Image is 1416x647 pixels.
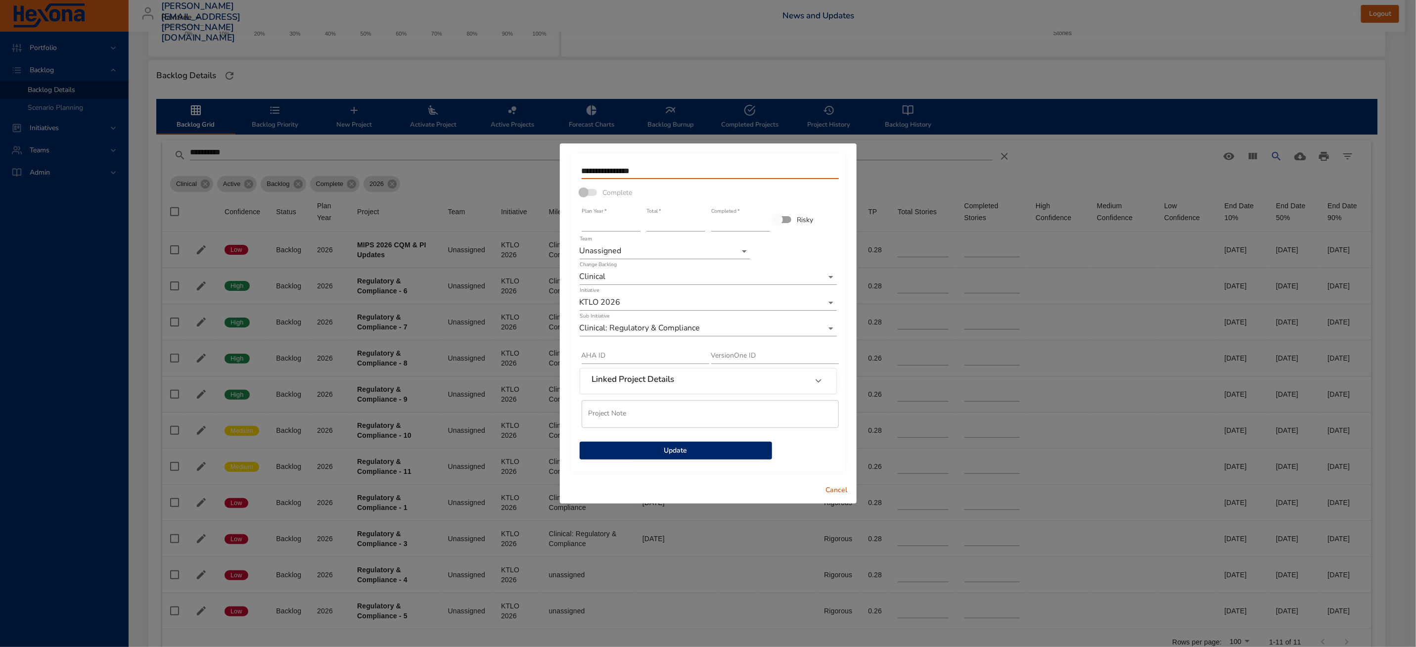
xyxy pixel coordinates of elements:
[580,269,837,285] div: Clinical
[592,374,675,384] h6: Linked Project Details
[580,243,750,259] div: Unassigned
[582,209,606,214] label: Plan Year
[825,484,849,497] span: Cancel
[580,236,592,242] label: Team
[797,215,814,225] span: Risky
[580,295,837,311] div: KTLO 2026
[711,209,740,214] label: Completed
[588,445,764,457] span: Update
[580,314,610,319] label: Sub Initiative
[580,262,617,268] label: Change Backlog
[821,481,853,500] button: Cancel
[580,442,772,460] button: Update
[603,187,633,198] span: Complete
[646,209,661,214] label: Total
[580,369,836,393] div: Linked Project Details
[580,321,837,336] div: Clinical: Regulatory & Compliance
[580,288,599,293] label: Initiative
